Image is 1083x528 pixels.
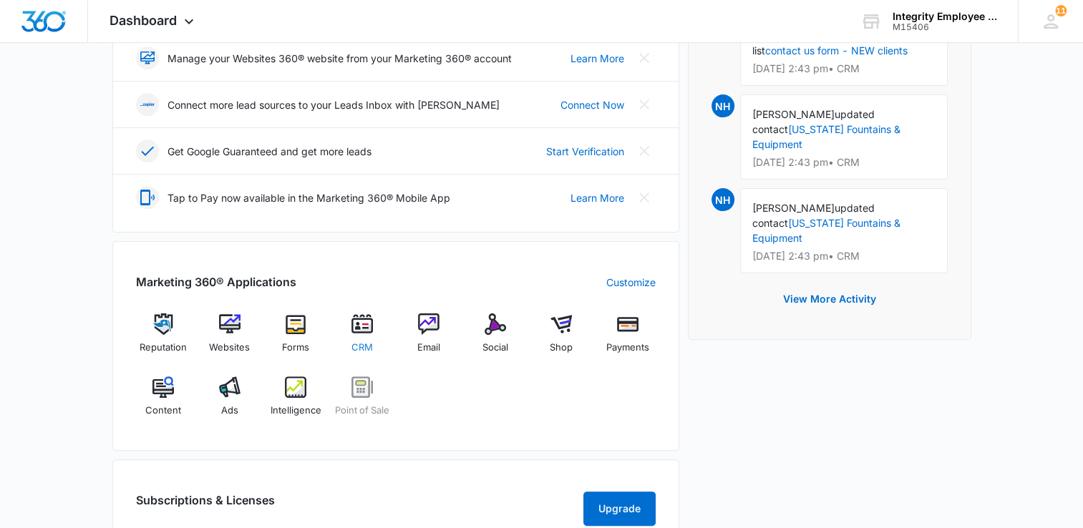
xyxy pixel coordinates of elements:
span: Reputation [140,341,187,355]
button: Close [633,186,656,209]
a: Start Verification [546,144,624,159]
h2: Subscriptions & Licenses [136,492,275,520]
p: [DATE] 2:43 pm • CRM [752,64,936,74]
span: Point of Sale [335,404,389,418]
a: Intelligence [268,376,324,428]
span: Websites [209,341,250,355]
a: Social [467,313,523,365]
h2: Marketing 360® Applications [136,273,296,290]
span: Ads [221,404,238,418]
span: NH [712,188,734,211]
span: CRM [351,341,373,355]
span: Dashboard [110,13,177,28]
a: Learn More [570,190,624,205]
a: Forms [268,313,324,365]
span: [PERSON_NAME] [752,108,835,120]
div: account name [893,11,997,22]
p: Manage your Websites 360® website from your Marketing 360® account [167,51,512,66]
a: Reputation [136,313,191,365]
p: [DATE] 2:43 pm • CRM [752,251,936,261]
span: [PERSON_NAME] [752,202,835,214]
a: Connect Now [560,97,624,112]
span: Forms [282,341,309,355]
a: Payments [601,313,656,365]
span: Intelligence [271,404,321,418]
p: [DATE] 2:43 pm • CRM [752,157,936,167]
a: Ads [202,376,257,428]
span: Payments [606,341,649,355]
span: Content [145,404,181,418]
span: 11 [1055,5,1067,16]
span: Social [482,341,508,355]
p: Get Google Guaranteed and get more leads [167,144,371,159]
a: Shop [534,313,589,365]
a: CRM [335,313,390,365]
p: Tap to Pay now available in the Marketing 360® Mobile App [167,190,450,205]
div: notifications count [1055,5,1067,16]
a: Content [136,376,191,428]
span: Shop [550,341,573,355]
a: Point of Sale [335,376,390,428]
a: [US_STATE] Fountains & Equipment [752,123,900,150]
button: View More Activity [769,282,890,316]
a: Websites [202,313,257,365]
button: Upgrade [583,492,656,526]
a: contact us form - NEW clients [765,44,908,57]
a: Customize [606,275,656,290]
button: Close [633,47,656,69]
span: Email [417,341,440,355]
a: Learn More [570,51,624,66]
p: Connect more lead sources to your Leads Inbox with [PERSON_NAME] [167,97,500,112]
button: Close [633,93,656,116]
span: NH [712,94,734,117]
a: [US_STATE] Fountains & Equipment [752,217,900,244]
div: account id [893,22,997,32]
a: Email [402,313,457,365]
button: Close [633,140,656,162]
